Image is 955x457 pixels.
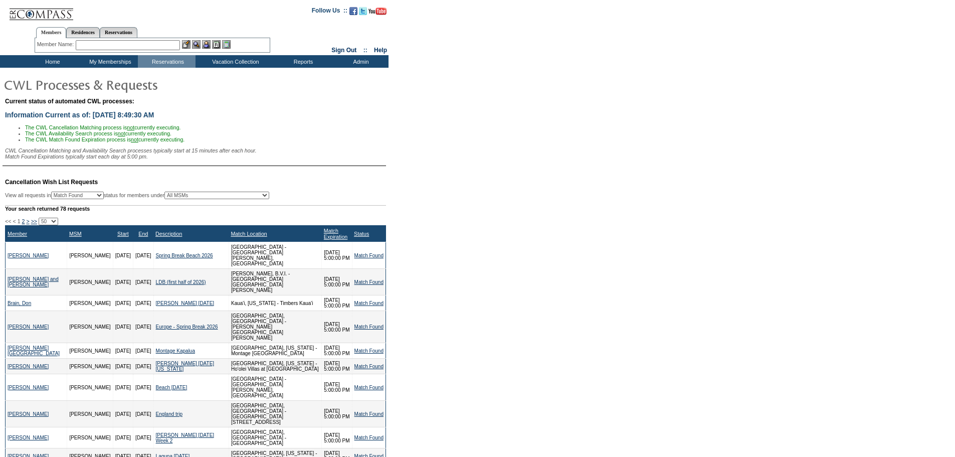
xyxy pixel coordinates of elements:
td: Reservations [138,55,196,68]
a: Brain, Don [8,300,31,306]
a: >> [31,218,37,224]
td: [DATE] [133,343,153,359]
a: Member [8,231,27,237]
a: Subscribe to our YouTube Channel [368,10,387,16]
a: Montage Kapalua [156,348,195,354]
a: Match Found [354,253,384,258]
td: [PERSON_NAME] [67,311,113,343]
a: Start [117,231,129,237]
span: << [5,218,11,224]
td: [DATE] 5:00:00 PM [322,242,352,269]
img: b_calculator.gif [222,40,231,49]
a: Match Expiration [324,228,347,240]
a: Match Found [354,324,384,330]
span: Cancellation Wish List Requests [5,179,98,186]
td: [DATE] [133,242,153,269]
a: 2 [22,218,25,224]
a: Match Location [231,231,267,237]
a: Match Found [354,385,384,390]
a: [PERSON_NAME] [DATE] [US_STATE] [156,361,215,372]
img: Reservations [212,40,221,49]
img: View [192,40,201,49]
a: > [26,218,29,224]
a: MSM [69,231,82,237]
td: [DATE] [113,427,133,448]
div: View all requests in status for members under [5,192,269,199]
a: England trip [156,411,182,417]
td: [DATE] [133,374,153,401]
td: Reports [273,55,331,68]
a: [PERSON_NAME] [8,435,49,440]
a: Match Found [354,279,384,285]
img: Subscribe to our YouTube Channel [368,8,387,15]
td: [DATE] 5:00:00 PM [322,311,352,343]
td: [PERSON_NAME] [67,427,113,448]
td: My Memberships [80,55,138,68]
td: [DATE] [113,311,133,343]
td: Admin [331,55,389,68]
td: [DATE] [113,343,133,359]
img: Impersonate [202,40,211,49]
td: [PERSON_NAME] [67,401,113,427]
a: Beach [DATE] [156,385,187,390]
div: Your search returned 78 requests [5,205,386,212]
img: b_edit.gif [182,40,190,49]
a: Residences [66,27,100,38]
a: Europe - Spring Break 2026 [156,324,218,330]
td: [PERSON_NAME] [67,295,113,311]
td: [DATE] [133,401,153,427]
a: Become our fan on Facebook [349,10,357,16]
td: [DATE] [113,374,133,401]
span: < [13,218,16,224]
span: The CWL Match Found Expiration process is currently executing. [25,136,184,142]
a: [PERSON_NAME] [DATE] [156,300,215,306]
a: [PERSON_NAME] [8,253,49,258]
td: Vacation Collection [196,55,273,68]
td: [DATE] [133,359,153,374]
td: [GEOGRAPHIC_DATA], [GEOGRAPHIC_DATA] - [PERSON_NAME][GEOGRAPHIC_DATA][PERSON_NAME] [229,311,321,343]
td: [DATE] [133,295,153,311]
td: [PERSON_NAME], B.V.I. - [GEOGRAPHIC_DATA] [GEOGRAPHIC_DATA][PERSON_NAME] [229,269,321,295]
td: [GEOGRAPHIC_DATA], [GEOGRAPHIC_DATA] - [GEOGRAPHIC_DATA][STREET_ADDRESS] [229,401,321,427]
span: The CWL Cancellation Matching process is currently executing. [25,124,181,130]
td: [PERSON_NAME] [67,359,113,374]
a: [PERSON_NAME] and [PERSON_NAME] [8,276,59,287]
td: [DATE] [133,269,153,295]
td: [PERSON_NAME] [67,374,113,401]
a: Members [36,27,67,38]
a: Reservations [100,27,137,38]
a: Help [374,47,387,54]
span: Information Current as of: [DATE] 8:49:30 AM [5,111,154,119]
td: [DATE] [113,401,133,427]
a: [PERSON_NAME] [8,411,49,417]
a: Description [155,231,182,237]
a: Match Found [354,435,384,440]
u: not [127,124,134,130]
img: Become our fan on Facebook [349,7,357,15]
td: [DATE] 5:00:00 PM [322,343,352,359]
td: Kaua'i, [US_STATE] - Timbers Kaua'i [229,295,321,311]
a: Spring Break Beach 2026 [156,253,213,258]
td: [PERSON_NAME] [67,269,113,295]
td: [DATE] 5:00:00 PM [322,269,352,295]
td: [GEOGRAPHIC_DATA] - [GEOGRAPHIC_DATA][PERSON_NAME], [GEOGRAPHIC_DATA] [229,374,321,401]
a: Follow us on Twitter [359,10,367,16]
div: CWL Cancellation Matching and Availability Search processes typically start at 15 minutes after e... [5,147,386,160]
td: [GEOGRAPHIC_DATA], [GEOGRAPHIC_DATA] - [GEOGRAPHIC_DATA] [229,427,321,448]
a: Match Found [354,411,384,417]
td: Follow Us :: [312,6,347,18]
td: [DATE] 5:00:00 PM [322,359,352,374]
u: not [131,136,138,142]
td: [DATE] [113,269,133,295]
td: [DATE] [133,311,153,343]
a: [PERSON_NAME][GEOGRAPHIC_DATA] [8,345,60,356]
u: not [118,130,125,136]
a: End [138,231,148,237]
img: Follow us on Twitter [359,7,367,15]
a: [PERSON_NAME] [DATE] Week 2 [156,432,215,443]
span: :: [363,47,367,54]
td: [GEOGRAPHIC_DATA] - [GEOGRAPHIC_DATA][PERSON_NAME], [GEOGRAPHIC_DATA] [229,242,321,269]
td: [DATE] 5:00:00 PM [322,374,352,401]
a: Match Found [354,348,384,354]
td: [DATE] 5:00:00 PM [322,401,352,427]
